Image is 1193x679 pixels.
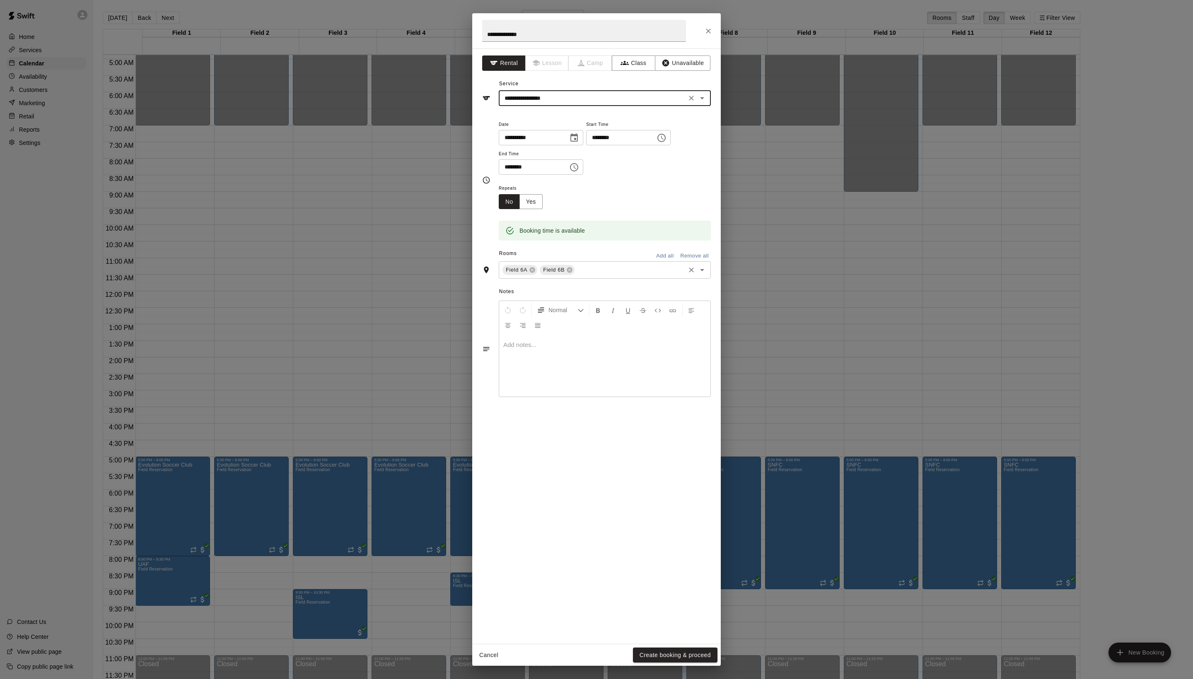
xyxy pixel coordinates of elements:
[540,266,568,274] span: Field 6B
[684,303,698,318] button: Left Align
[501,318,515,332] button: Center Align
[499,149,583,160] span: End Time
[621,303,635,318] button: Format Underline
[652,250,678,262] button: Add all
[651,303,665,318] button: Insert Code
[548,306,577,314] span: Normal
[696,92,708,104] button: Open
[501,303,515,318] button: Undo
[476,648,502,663] button: Cancel
[482,266,490,274] svg: Rooms
[499,119,583,130] span: Date
[499,194,543,209] div: outlined button group
[531,318,545,332] button: Justify Align
[499,194,520,209] button: No
[686,92,697,104] button: Clear
[516,318,530,332] button: Right Align
[655,55,710,71] button: Unavailable
[482,94,490,102] svg: Service
[502,266,531,274] span: Field 6A
[686,264,697,276] button: Clear
[653,130,670,146] button: Choose time, selected time is 8:00 PM
[612,55,655,71] button: Class
[482,176,490,184] svg: Timing
[591,303,605,318] button: Format Bold
[566,130,582,146] button: Choose date, selected date is Aug 20, 2025
[482,55,526,71] button: Rental
[633,648,717,663] button: Create booking & proceed
[499,183,549,194] span: Repeats
[502,265,537,275] div: Field 6A
[482,345,490,353] svg: Notes
[519,223,585,238] div: Booking time is available
[499,81,519,87] span: Service
[499,285,711,299] span: Notes
[569,55,612,71] span: Camps can only be created in the Services page
[540,265,575,275] div: Field 6B
[519,194,543,209] button: Yes
[534,303,587,318] button: Formatting Options
[678,250,711,262] button: Remove all
[636,303,650,318] button: Format Strikethrough
[586,119,671,130] span: Start Time
[499,250,517,256] span: Rooms
[666,303,680,318] button: Insert Link
[696,264,708,276] button: Open
[566,159,582,176] button: Choose time, selected time is 9:00 PM
[606,303,620,318] button: Format Italics
[516,303,530,318] button: Redo
[701,24,716,39] button: Close
[526,55,569,71] span: Lessons must be created in the Services page first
